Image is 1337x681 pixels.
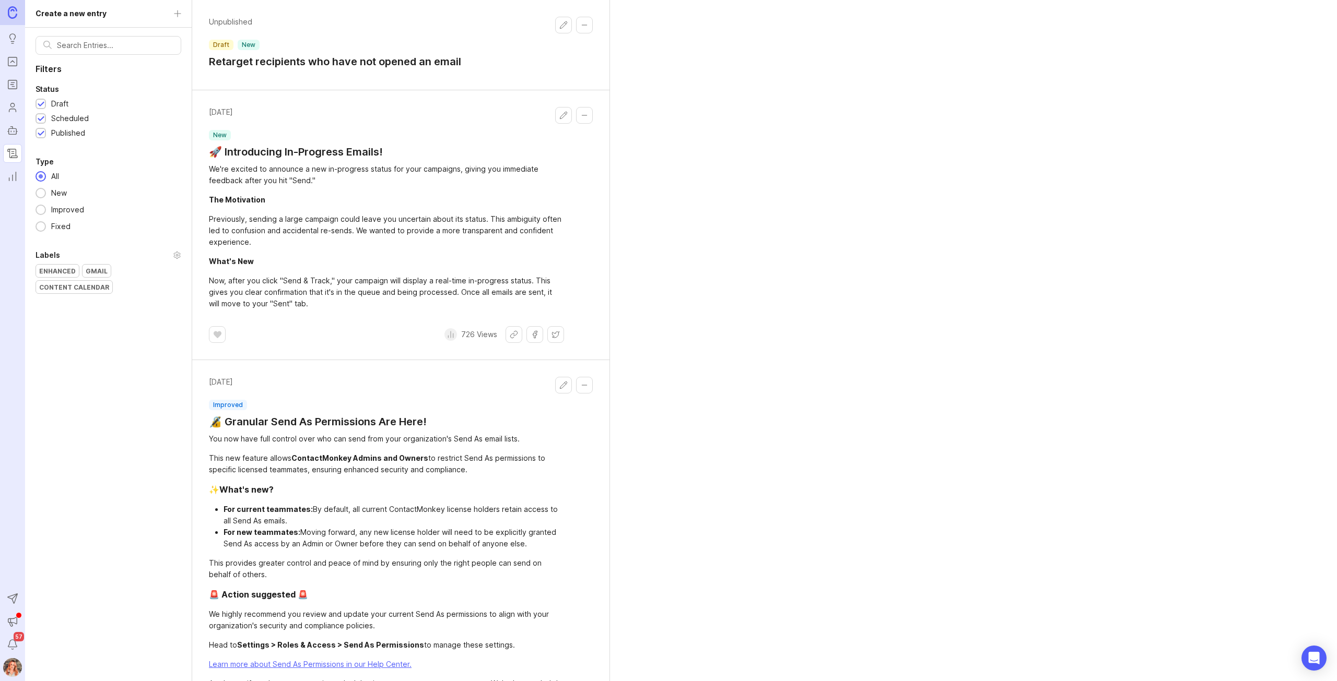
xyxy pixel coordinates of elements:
a: 🚀 Introducing In-Progress Emails! [209,145,383,159]
button: Bronwen W [3,658,22,677]
a: Ideas [3,29,22,48]
div: We highly recommend you review and update your current Send As permissions to align with your org... [209,608,564,631]
button: Notifications [3,635,22,654]
button: Edit changelog entry [555,377,572,393]
div: What's new? [219,484,274,495]
p: Filters [25,63,192,75]
div: For current teammates: [224,505,313,513]
button: Collapse changelog entry [576,107,593,124]
span: 57 [14,632,24,641]
div: ContactMonkey Admins and Owners [291,453,428,462]
div: Published [51,127,85,139]
div: For new teammates: [224,528,300,536]
div: This provides greater control and peace of mind by ensuring only the right people can send on beh... [209,557,564,580]
p: Unpublished [209,17,461,27]
div: Scheduled [51,113,89,124]
div: Settings > Roles & Access > Send As Permissions [237,640,424,649]
div: Enhanced [36,265,79,277]
button: Share link [506,326,522,343]
a: Reporting [3,167,22,186]
div: Improved [46,204,89,216]
button: Collapse changelog entry [576,377,593,393]
div: 🚨 Action suggested 🚨 [209,588,308,601]
li: Moving forward, any new license holder will need to be explicitly granted Send As access by an Ad... [224,527,564,549]
div: Fixed [46,221,76,232]
div: Head to to manage these settings. [209,639,564,651]
div: Now, after you click "Send & Track," your campaign will display a real-time in-progress status. T... [209,275,564,309]
time: [DATE] [209,107,383,117]
a: Changelog [3,144,22,163]
a: Users [3,98,22,117]
div: The Motivation [209,195,265,204]
time: [DATE] [209,377,427,387]
div: You now have full control over who can send from your organization's Send As email lists. [209,433,564,445]
div: Status [36,83,59,95]
button: Edit changelog entry [555,107,572,124]
button: Share on Facebook [526,326,543,343]
div: We're excited to announce a new in-progress status for your campaigns, giving you immediate feedb... [209,163,564,186]
input: Search Entries... [57,40,173,51]
a: Retarget recipients who have not opened an email [209,54,461,69]
div: What's New [209,257,254,266]
div: All [46,171,64,182]
a: Learn more about Send As Permissions in our Help Center. [209,660,412,668]
div: Create a new entry [36,8,107,19]
a: Roadmaps [3,75,22,94]
button: Send to Autopilot [3,589,22,608]
button: Announcements [3,612,22,631]
a: Portal [3,52,22,71]
button: Edit changelog entry [555,17,572,33]
button: Share on X [547,326,564,343]
div: Content Calendar [36,281,112,293]
div: Draft [51,98,68,110]
p: improved [213,401,243,409]
div: Open Intercom Messenger [1301,646,1327,671]
p: new [242,41,255,49]
p: new [213,131,227,139]
a: Autopilot [3,121,22,140]
div: ✨ [209,483,274,496]
div: This new feature allows to restrict Send As permissions to specific licensed teammates, ensuring ... [209,452,564,475]
img: Canny Home [8,6,17,18]
li: By default, all current ContactMonkey license holders retain access to all Send As emails. [224,504,564,527]
div: Previously, sending a large campaign could leave you uncertain about its status. This ambiguity o... [209,213,564,248]
p: draft [213,41,229,49]
div: New [46,187,72,199]
div: Labels [36,249,60,261]
div: Type [36,156,54,168]
div: Gmail [83,265,111,277]
a: 🔏 Granular Send As Permissions Are Here! [209,414,427,429]
p: 726 Views [461,329,497,340]
button: Collapse changelog entry [576,17,593,33]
